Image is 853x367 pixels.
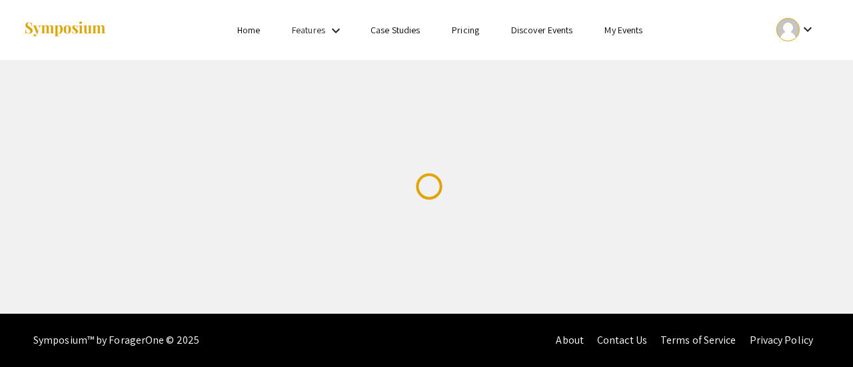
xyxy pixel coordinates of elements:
[292,24,325,36] a: Features
[750,333,813,347] a: Privacy Policy
[328,23,344,39] mat-icon: Expand Features list
[237,24,260,36] a: Home
[604,24,642,36] a: My Events
[33,314,199,367] div: Symposium™ by ForagerOne © 2025
[597,333,647,347] a: Contact Us
[452,24,479,36] a: Pricing
[660,333,736,347] a: Terms of Service
[371,24,420,36] a: Case Studies
[511,24,573,36] a: Discover Events
[556,333,584,347] a: About
[800,21,816,37] mat-icon: Expand account dropdown
[23,21,107,39] img: Symposium by ForagerOne
[762,15,830,45] button: Expand account dropdown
